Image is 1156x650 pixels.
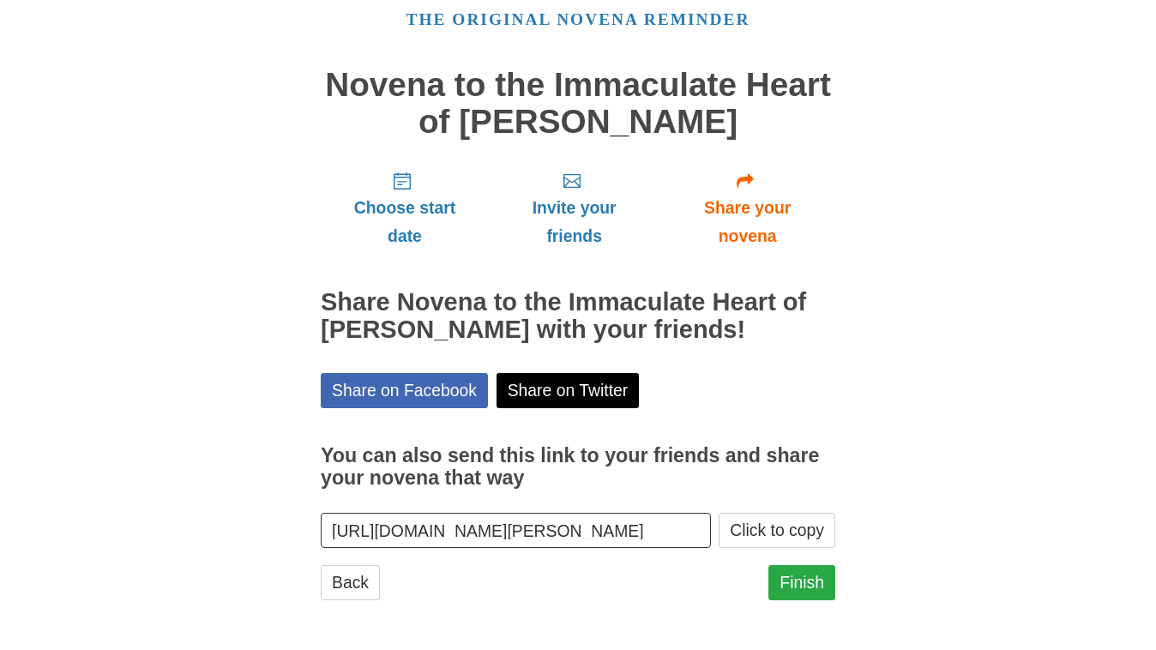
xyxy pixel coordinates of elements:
[321,67,835,140] h1: Novena to the Immaculate Heart of [PERSON_NAME]
[768,565,835,600] a: Finish
[321,157,489,259] a: Choose start date
[321,445,835,489] h3: You can also send this link to your friends and share your novena that way
[719,513,835,548] button: Click to copy
[677,194,818,250] span: Share your novena
[489,157,659,259] a: Invite your friends
[497,373,640,408] a: Share on Twitter
[506,194,642,250] span: Invite your friends
[659,157,835,259] a: Share your novena
[321,289,835,344] h2: Share Novena to the Immaculate Heart of [PERSON_NAME] with your friends!
[338,194,472,250] span: Choose start date
[406,10,750,28] a: The original novena reminder
[321,373,488,408] a: Share on Facebook
[321,565,380,600] a: Back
